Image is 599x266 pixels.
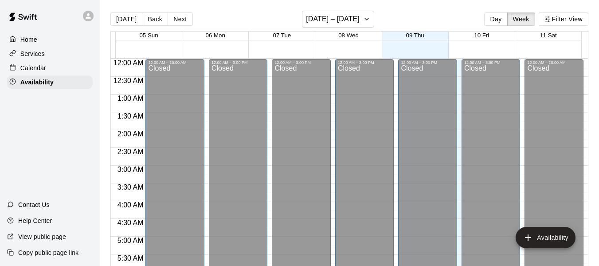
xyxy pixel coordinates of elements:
button: Day [484,12,507,26]
span: 12:30 AM [111,77,146,84]
span: 5:30 AM [115,254,146,262]
span: 2:30 AM [115,148,146,155]
div: 12:00 AM – 3:00 PM [211,60,265,65]
button: [DATE] [110,12,142,26]
p: Contact Us [18,200,50,209]
span: 5:00 AM [115,237,146,244]
button: 11 Sat [540,32,557,39]
button: 08 Wed [338,32,359,39]
button: Filter View [539,12,588,26]
button: 05 Sun [139,32,158,39]
a: Services [7,47,93,60]
div: 12:00 AM – 10:00 AM [148,60,202,65]
a: Availability [7,75,93,89]
p: Copy public page link [18,248,78,257]
span: 1:00 AM [115,95,146,102]
span: 3:00 AM [115,166,146,173]
p: Calendar [20,64,46,72]
a: Home [7,33,93,46]
button: Week [507,12,535,26]
button: Back [142,12,168,26]
div: 12:00 AM – 3:00 PM [274,60,328,65]
span: 12:00 AM [111,59,146,67]
p: Availability [20,78,54,87]
button: Next [168,12,192,26]
div: 12:00 AM – 3:00 PM [338,60,392,65]
a: Calendar [7,61,93,75]
span: 4:30 AM [115,219,146,226]
span: 1:30 AM [115,112,146,120]
button: 10 Fri [474,32,489,39]
p: View public page [18,232,66,241]
div: 12:00 AM – 3:00 PM [401,60,454,65]
p: Home [20,35,37,44]
span: 2:00 AM [115,130,146,138]
button: [DATE] – [DATE] [302,11,374,28]
h6: [DATE] – [DATE] [306,13,360,25]
button: 07 Tue [273,32,291,39]
button: add [516,227,576,248]
div: 12:00 AM – 10:00 AM [527,60,581,65]
div: 12:00 AM – 3:00 PM [464,60,518,65]
span: 4:00 AM [115,201,146,209]
button: 06 Mon [205,32,225,39]
button: 09 Thu [406,32,424,39]
p: Help Center [18,216,52,225]
span: 3:30 AM [115,183,146,191]
p: Services [20,49,45,58]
